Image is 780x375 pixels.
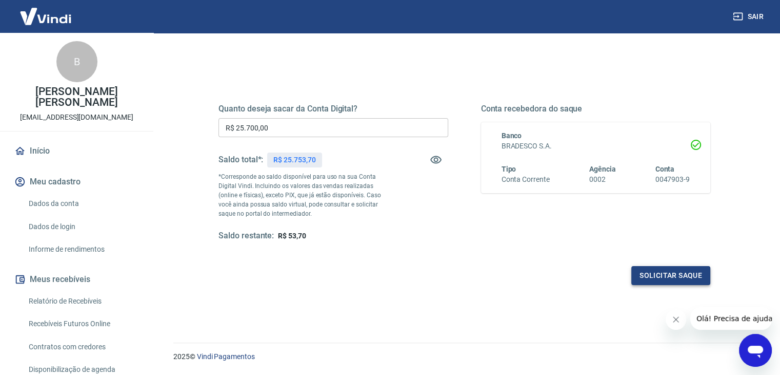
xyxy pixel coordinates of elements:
[20,112,133,123] p: [EMAIL_ADDRESS][DOMAIN_NAME]
[12,140,141,162] a: Início
[173,351,755,362] p: 2025 ©
[273,155,315,165] p: R$ 25.753,70
[218,172,391,218] p: *Corresponde ao saldo disponível para uso na sua Conta Digital Vindi. Incluindo os valores das ve...
[631,266,710,285] button: Solicitar saque
[690,307,772,330] iframe: Mensagem da empresa
[25,291,141,312] a: Relatório de Recebíveis
[731,7,768,26] button: Sair
[502,165,516,173] span: Tipo
[56,41,97,82] div: B
[502,174,550,185] h6: Conta Corrente
[278,232,306,240] span: R$ 53,70
[502,132,522,140] span: Banco
[12,171,141,193] button: Meu cadastro
[197,352,255,361] a: Vindi Pagamentos
[218,231,274,241] h5: Saldo restante:
[666,309,686,330] iframe: Fechar mensagem
[25,216,141,237] a: Dados de login
[589,174,616,185] h6: 0002
[739,334,772,367] iframe: Botão para abrir a janela de mensagens
[25,336,141,358] a: Contratos com credores
[25,193,141,214] a: Dados da conta
[12,268,141,291] button: Meus recebíveis
[218,104,448,114] h5: Quanto deseja sacar da Conta Digital?
[8,86,145,108] p: [PERSON_NAME] [PERSON_NAME]
[12,1,79,32] img: Vindi
[655,165,674,173] span: Conta
[655,174,690,185] h6: 0047903-9
[218,155,263,165] h5: Saldo total*:
[589,165,616,173] span: Agência
[25,239,141,260] a: Informe de rendimentos
[6,7,86,15] span: Olá! Precisa de ajuda?
[25,313,141,334] a: Recebíveis Futuros Online
[502,141,690,152] h6: BRADESCO S.A.
[481,104,711,114] h5: Conta recebedora do saque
